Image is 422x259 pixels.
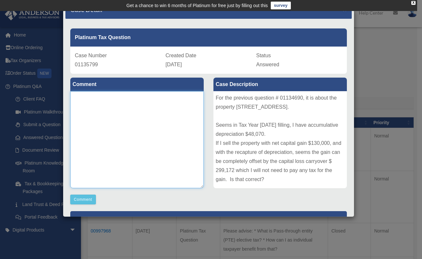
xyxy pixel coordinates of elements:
[75,62,98,67] span: 01135799
[271,2,291,9] a: survey
[256,62,279,67] span: Answered
[126,2,268,9] div: Get a chance to win 6 months of Platinum for free just by filling out this
[70,78,204,91] label: Comment
[70,28,347,47] div: Platinum Tax Question
[165,53,196,58] span: Created Date
[343,6,347,13] button: Close
[213,91,347,188] div: For the previous question # 01134690, it is about the property [STREET_ADDRESS]. Seems in Tax Yea...
[75,53,107,58] span: Case Number
[411,1,416,5] div: close
[70,195,96,204] button: Comment
[165,62,182,67] span: [DATE]
[256,53,271,58] span: Status
[70,211,347,227] p: [PERSON_NAME] Advisors
[213,78,347,91] label: Case Description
